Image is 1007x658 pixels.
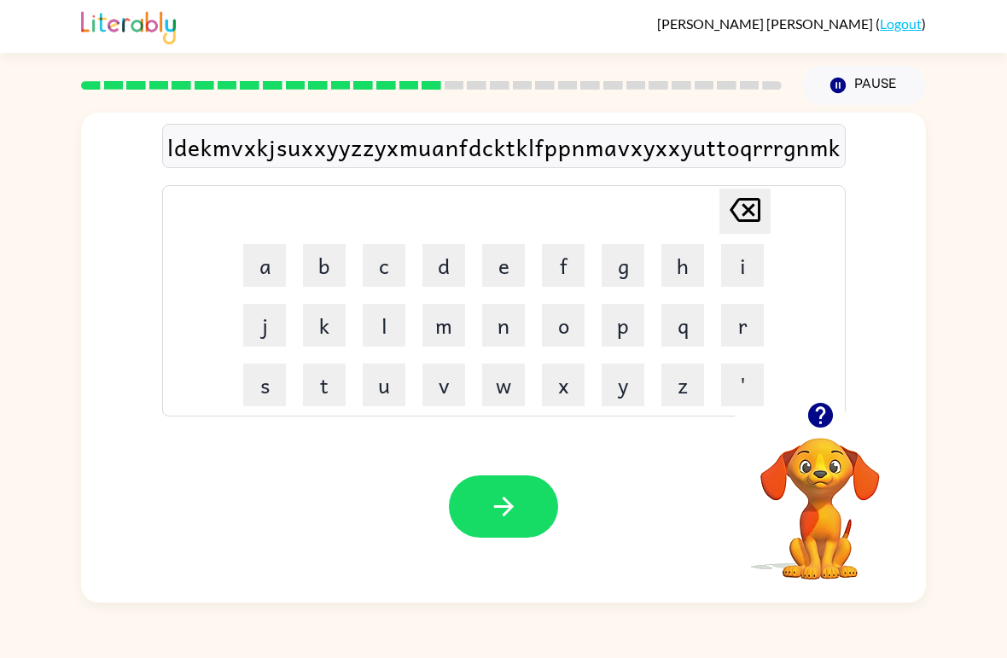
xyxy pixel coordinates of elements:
[661,304,704,346] button: q
[482,364,525,406] button: w
[243,364,286,406] button: s
[602,364,644,406] button: y
[661,364,704,406] button: z
[422,364,465,406] button: v
[303,364,346,406] button: t
[243,244,286,287] button: a
[542,244,585,287] button: f
[721,364,764,406] button: '
[661,244,704,287] button: h
[602,304,644,346] button: p
[167,129,841,165] div: ldekmvxkjsuxxyyzzyxmuanfdcktklfppnmavxyxxyuttoqrrrgnmk
[602,244,644,287] button: g
[721,304,764,346] button: r
[363,304,405,346] button: l
[303,304,346,346] button: k
[422,304,465,346] button: m
[542,364,585,406] button: x
[657,15,926,32] div: ( )
[243,304,286,346] button: j
[721,244,764,287] button: i
[735,411,905,582] video: Your browser must support playing .mp4 files to use Literably. Please try using another browser.
[482,304,525,346] button: n
[81,7,176,44] img: Literably
[422,244,465,287] button: d
[363,364,405,406] button: u
[880,15,922,32] a: Logout
[482,244,525,287] button: e
[303,244,346,287] button: b
[657,15,876,32] span: [PERSON_NAME] [PERSON_NAME]
[802,66,926,105] button: Pause
[363,244,405,287] button: c
[542,304,585,346] button: o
